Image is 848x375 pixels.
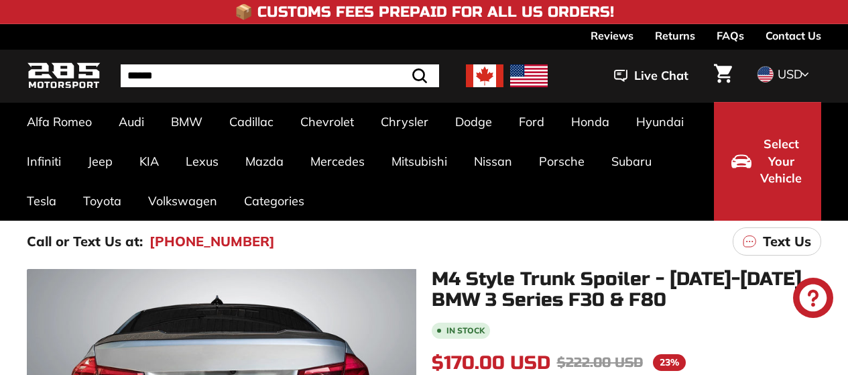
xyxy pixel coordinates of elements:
a: Volkswagen [135,181,231,221]
b: In stock [446,327,485,335]
a: FAQs [717,24,744,47]
a: Ford [505,102,558,142]
a: Categories [231,181,318,221]
a: Text Us [733,227,821,256]
a: Tesla [13,181,70,221]
span: $170.00 USD [432,352,550,374]
a: Mazda [232,142,297,181]
span: Live Chat [634,67,688,85]
button: Live Chat [597,59,706,93]
p: Text Us [763,231,811,252]
span: 23% [653,354,686,371]
span: Select Your Vehicle [758,136,804,187]
a: Mitsubishi [378,142,461,181]
img: Logo_285_Motorsport_areodynamics_components [27,60,101,92]
a: Jeep [74,142,126,181]
span: USD [778,66,802,82]
a: Dodge [442,102,505,142]
a: [PHONE_NUMBER] [149,231,275,252]
input: Search [121,64,439,87]
a: Chrysler [367,102,442,142]
a: Alfa Romeo [13,102,105,142]
a: Returns [655,24,695,47]
a: Cart [706,53,740,99]
a: Chevrolet [287,102,367,142]
a: Cadillac [216,102,287,142]
a: KIA [126,142,172,181]
a: Mercedes [297,142,378,181]
a: BMW [158,102,216,142]
a: Hyundai [623,102,697,142]
a: Toyota [70,181,135,221]
inbox-online-store-chat: Shopify online store chat [789,278,837,321]
p: Call or Text Us at: [27,231,143,252]
a: Subaru [598,142,665,181]
h1: M4 Style Trunk Spoiler - [DATE]-[DATE] BMW 3 Series F30 & F80 [432,269,822,311]
span: $222.00 USD [557,354,643,371]
a: Contact Us [766,24,821,47]
a: Porsche [526,142,598,181]
a: Reviews [591,24,633,47]
a: Audi [105,102,158,142]
h4: 📦 Customs Fees Prepaid for All US Orders! [235,4,614,20]
a: Infiniti [13,142,74,181]
a: Nissan [461,142,526,181]
button: Select Your Vehicle [714,102,821,221]
a: Honda [558,102,623,142]
a: Lexus [172,142,232,181]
